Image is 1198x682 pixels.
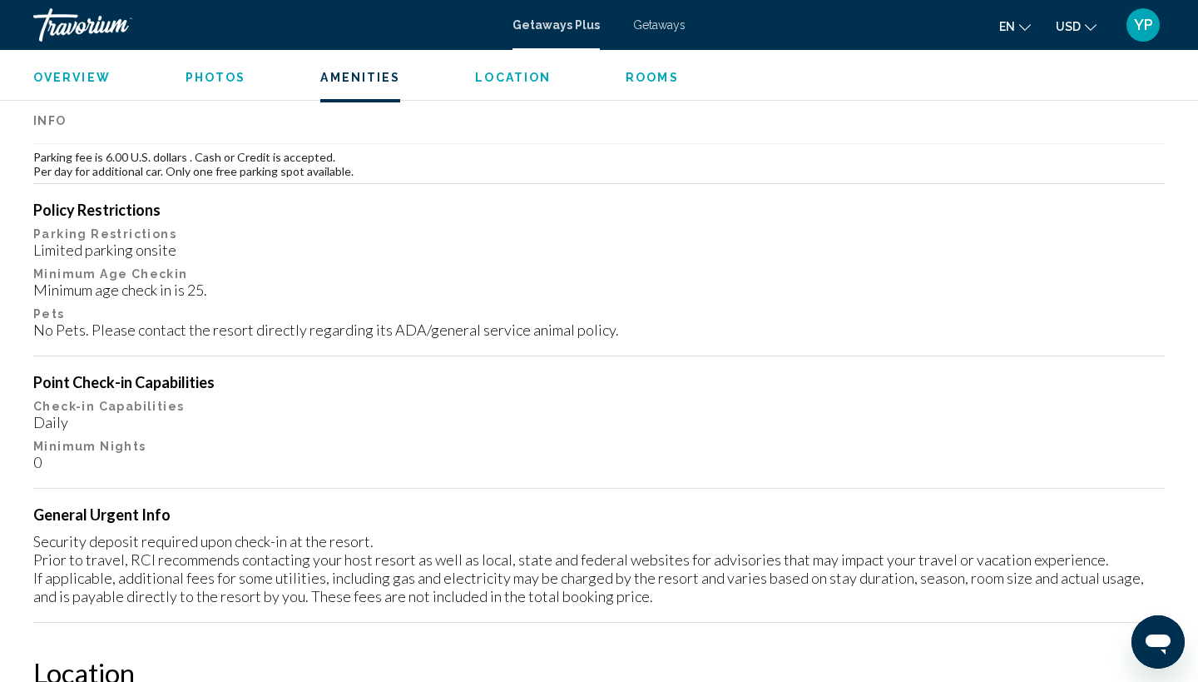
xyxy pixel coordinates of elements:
div: 0 [33,453,1165,471]
p: Minimum Age Checkin [33,267,1165,281]
button: Overview [33,70,111,85]
p: Pets [33,307,1165,321]
span: Photos [186,71,246,84]
a: Travorium [33,8,496,42]
div: Daily [33,413,1165,431]
h4: Point Check-in Capabilities [33,373,1165,391]
a: Getaways Plus [512,18,600,32]
button: User Menu [1121,7,1165,42]
button: Rooms [626,70,679,85]
span: USD [1056,20,1081,33]
p: Minimum Nights [33,440,1165,453]
span: Rooms [626,71,679,84]
button: Location [475,70,551,85]
button: Change currency [1056,14,1097,38]
div: Security deposit required upon check-in at the resort. Prior to travel, RCI recommends contacting... [33,532,1165,605]
h4: Policy Restrictions [33,201,1165,219]
span: Overview [33,71,111,84]
div: Limited parking onsite [33,241,1165,259]
h4: General Urgent Info [33,505,1165,524]
a: Getaways [633,18,686,32]
th: Info [33,97,1165,144]
td: Parking fee is 6.00 U.S. dollars . Cash or Credit is accepted. Per day for additional car. Only o... [33,144,1165,184]
p: Check-in Capabilities [33,400,1165,413]
button: Photos [186,70,246,85]
button: Change language [999,14,1031,38]
span: YP [1134,17,1153,33]
p: Parking Restrictions [33,227,1165,241]
span: Location [475,71,551,84]
div: Minimum age check in is 25. [33,281,1165,299]
div: No Pets. Please contact the resort directly regarding its ADA/general service animal policy. [33,321,1165,339]
span: Amenities [320,71,400,84]
iframe: Botón para iniciar la ventana de mensajería [1131,615,1185,669]
span: en [999,20,1015,33]
button: Amenities [320,70,400,85]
